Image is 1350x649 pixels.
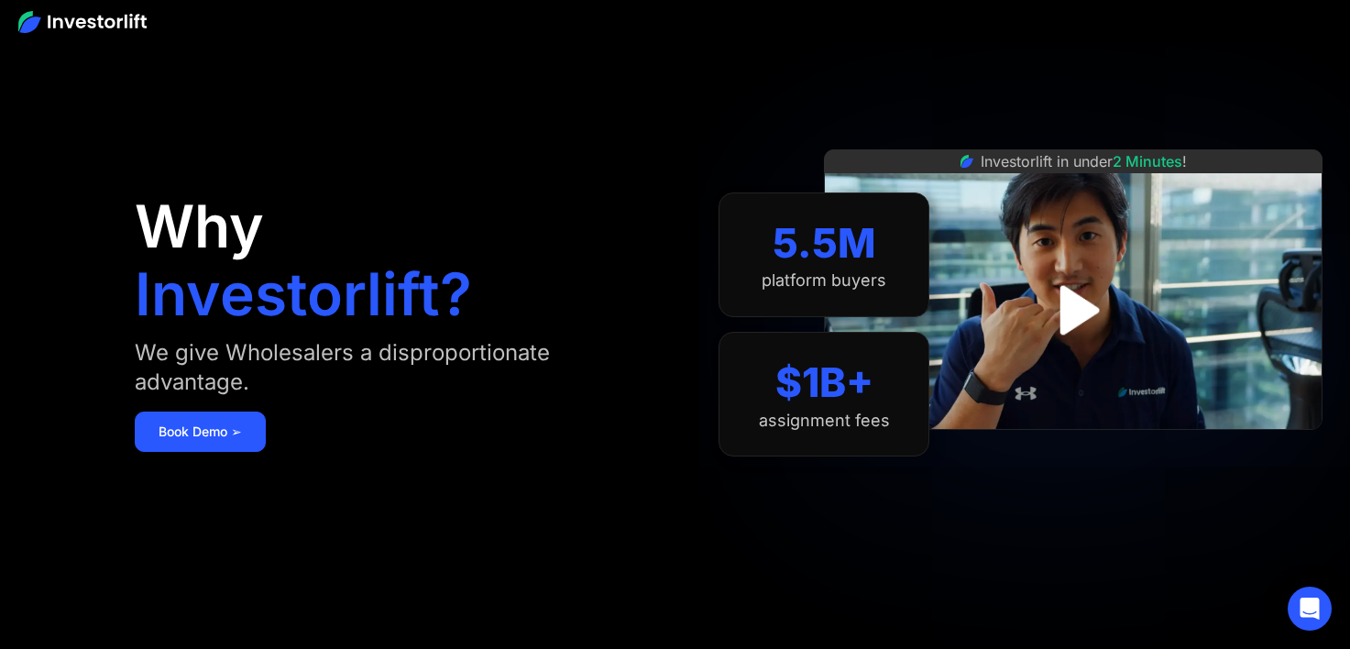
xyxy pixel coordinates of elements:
[1288,587,1332,631] div: Open Intercom Messenger
[981,150,1187,172] div: Investorlift in under !
[759,411,890,431] div: assignment fees
[135,197,264,256] h1: Why
[1033,269,1114,351] a: open lightbox
[1113,152,1182,170] span: 2 Minutes
[936,439,1211,461] iframe: Customer reviews powered by Trustpilot
[762,270,886,291] div: platform buyers
[135,338,618,397] div: We give Wholesalers a disproportionate advantage.
[773,219,876,268] div: 5.5M
[135,412,266,452] a: Book Demo ➢
[135,265,472,324] h1: Investorlift?
[775,358,873,407] div: $1B+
